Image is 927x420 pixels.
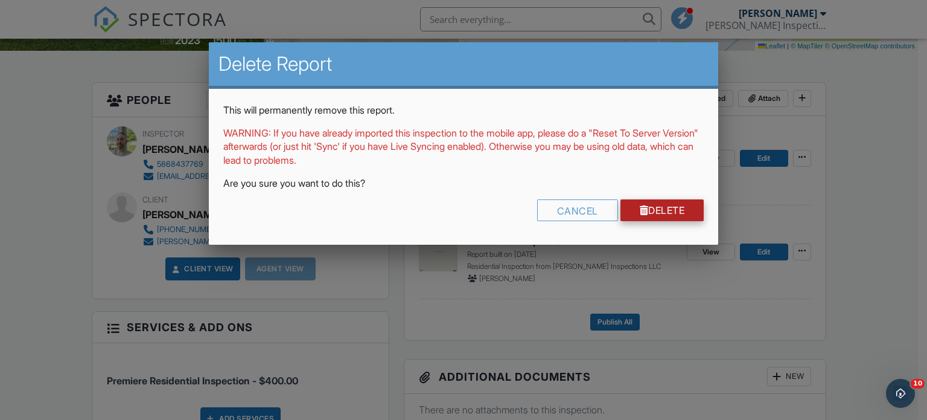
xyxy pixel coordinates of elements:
div: Cancel [537,199,618,221]
p: WARNING: If you have already imported this inspection to the mobile app, please do a "Reset To Se... [223,126,704,167]
a: Delete [620,199,704,221]
p: Are you sure you want to do this? [223,176,704,190]
iframe: Intercom live chat [886,379,915,408]
p: This will permanently remove this report. [223,103,704,117]
h2: Delete Report [218,52,709,76]
span: 10 [911,379,925,389]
